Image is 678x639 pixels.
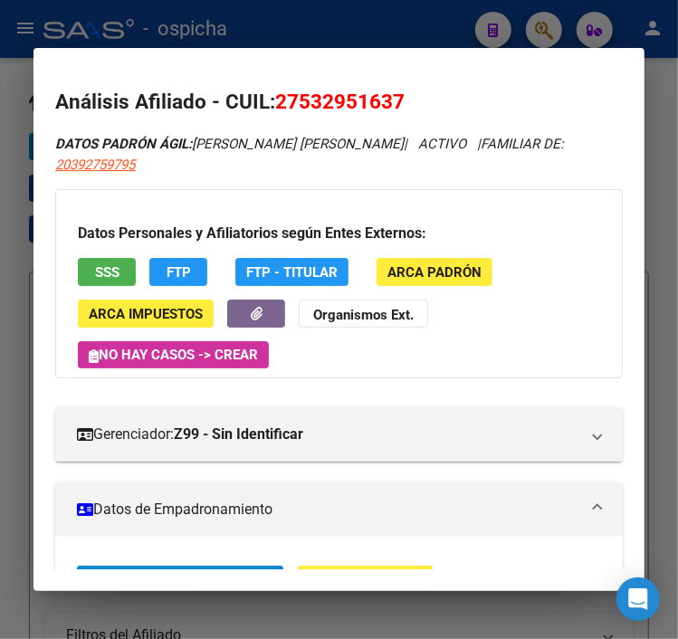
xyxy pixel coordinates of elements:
span: 20392759795 [55,157,135,173]
button: Movimientos [298,566,433,594]
span: No hay casos -> Crear [89,347,258,363]
mat-icon: remove_red_eye [309,567,330,589]
span: FAMILIAR DE: [55,136,564,173]
h2: Análisis Afiliado - CUIL: [55,87,622,118]
button: SSS [78,258,136,286]
span: FTP - Titular [246,264,338,281]
h3: Datos Personales y Afiliatorios según Entes Externos: [78,223,599,244]
button: ARCA Impuestos [78,300,214,328]
span: [PERSON_NAME] [PERSON_NAME] [55,136,404,152]
span: FTP [167,264,191,281]
i: | ACTIVO | [55,136,564,173]
button: FTP - Titular [235,258,349,286]
button: FTP [149,258,207,286]
button: Organismos Ext. [299,300,428,328]
mat-expansion-panel-header: Datos de Empadronamiento [55,482,622,537]
strong: Z99 - Sin Identificar [174,424,303,445]
mat-expansion-panel-header: Gerenciador:Z99 - Sin Identificar [55,407,622,462]
button: No hay casos -> Crear [78,341,269,368]
mat-panel-title: Gerenciador: [77,424,578,445]
strong: Organismos Ext. [313,307,414,323]
span: ARCA Impuestos [89,306,203,322]
mat-panel-title: Datos de Empadronamiento [77,499,578,520]
div: Open Intercom Messenger [616,577,660,621]
span: SSS [95,264,119,281]
span: 27532951637 [275,90,405,113]
span: ARCA Padrón [387,264,482,281]
strong: DATOS PADRÓN ÁGIL: [55,136,192,152]
button: Enviar Credencial Digital [77,566,283,594]
button: ARCA Padrón [377,258,492,286]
